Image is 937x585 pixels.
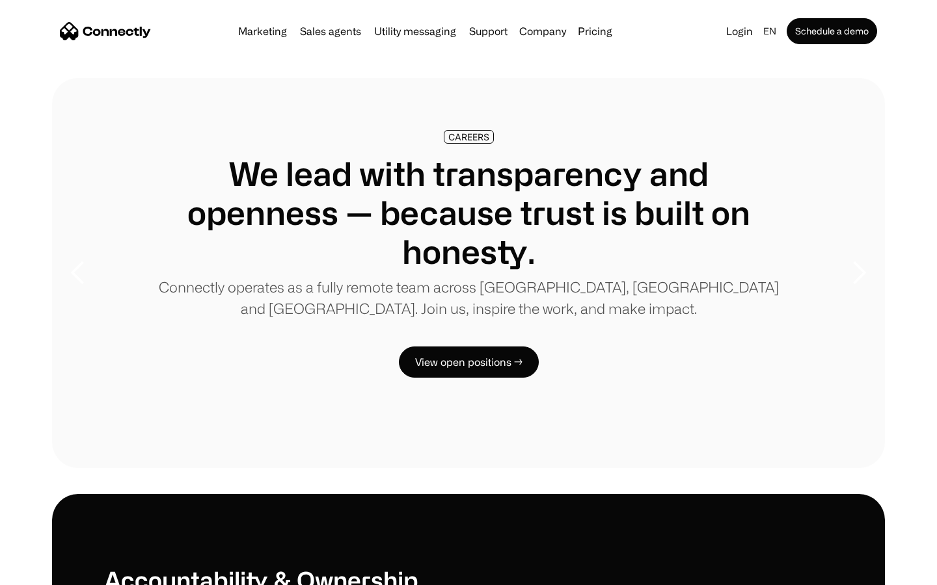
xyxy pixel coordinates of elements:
a: Login [721,22,758,40]
div: en [763,22,776,40]
a: Marketing [233,26,292,36]
a: Schedule a demo [787,18,877,44]
a: Sales agents [295,26,366,36]
p: Connectly operates as a fully remote team across [GEOGRAPHIC_DATA], [GEOGRAPHIC_DATA] and [GEOGRA... [156,276,781,319]
a: View open positions → [399,346,539,378]
a: Support [464,26,513,36]
h1: We lead with transparency and openness — because trust is built on honesty. [156,154,781,271]
aside: Language selected: English [13,561,78,580]
ul: Language list [26,562,78,580]
a: Pricing [573,26,618,36]
a: Utility messaging [369,26,461,36]
div: Company [519,22,566,40]
div: CAREERS [448,132,489,142]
